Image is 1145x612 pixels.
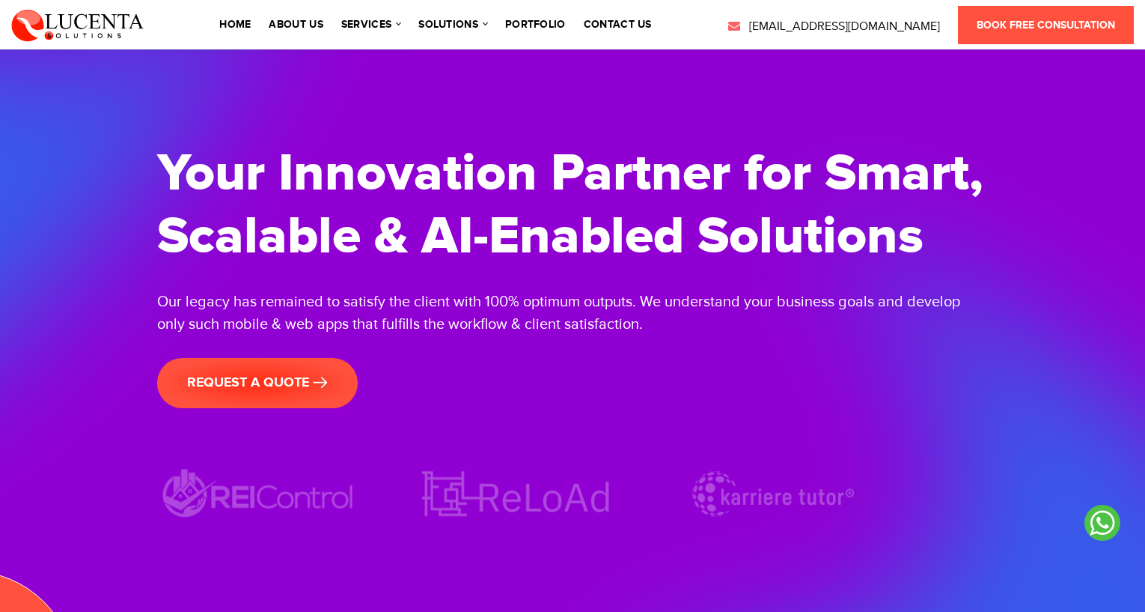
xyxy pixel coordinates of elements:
a: request a quote [157,358,358,408]
h1: Your Innovation Partner for Smart, Scalable & AI-Enabled Solutions [157,142,988,268]
img: ReLoAd [415,464,617,524]
a: About Us [269,19,323,30]
div: Our legacy has remained to satisfy the client with 100% optimum outputs. We understand your busin... [157,291,988,336]
a: Home [219,19,251,30]
a: [EMAIL_ADDRESS][DOMAIN_NAME] [727,18,940,36]
img: Karriere tutor [672,464,874,524]
span: request a quote [187,375,328,391]
a: contact us [584,19,652,30]
a: services [341,19,400,30]
span: Book Free Consultation [977,19,1115,31]
img: REIControl [157,464,359,524]
img: banner-arrow.png [313,377,328,389]
a: solutions [418,19,487,30]
a: portfolio [505,19,566,30]
a: Book Free Consultation [958,6,1134,44]
img: Lucenta Solutions [11,7,144,42]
